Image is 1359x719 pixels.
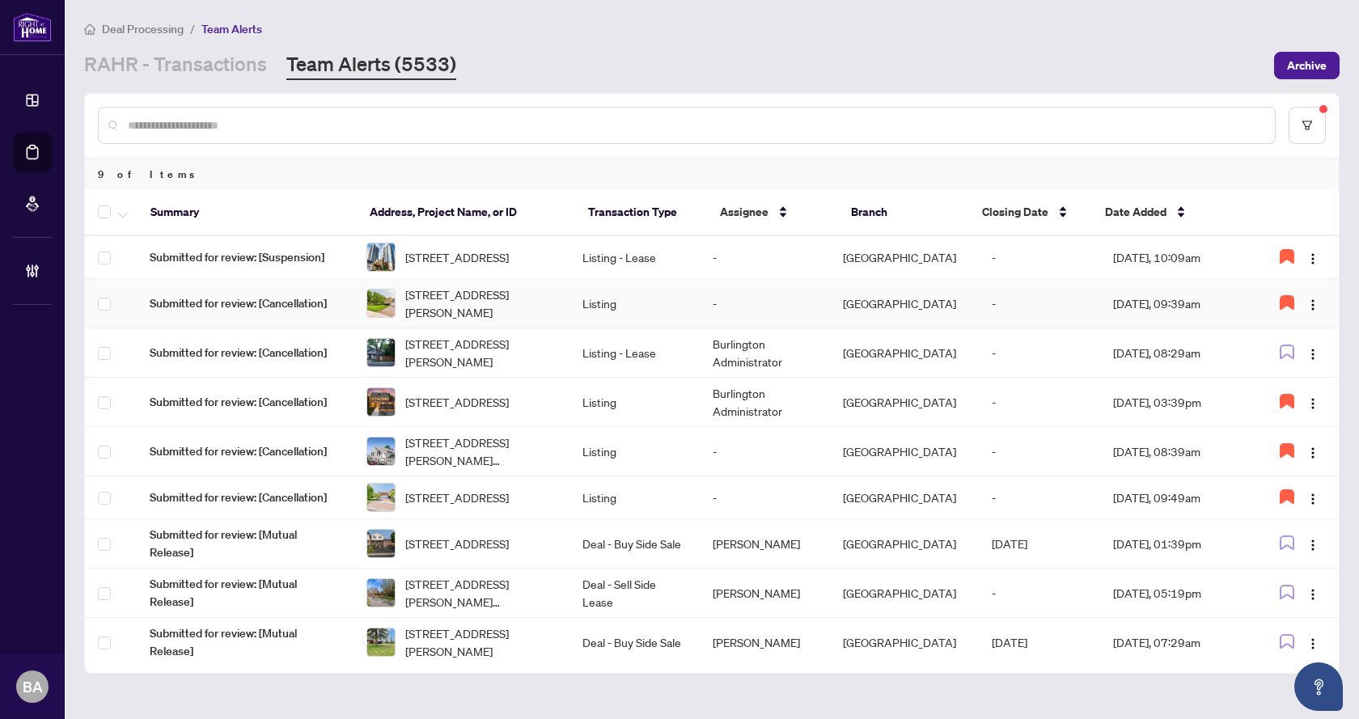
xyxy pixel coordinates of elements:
[201,22,262,36] span: Team Alerts
[1300,531,1326,556] button: Logo
[1300,438,1326,464] button: Logo
[979,427,1100,476] td: -
[405,535,509,552] span: [STREET_ADDRESS]
[830,618,979,667] td: [GEOGRAPHIC_DATA]
[720,203,768,221] span: Assignee
[150,624,341,660] span: Submitted for review: [Mutual Release]
[1300,290,1326,316] button: Logo
[367,339,395,366] img: thumbnail-img
[1306,348,1319,361] img: Logo
[700,476,830,519] td: -
[1100,378,1256,427] td: [DATE], 03:39pm
[969,189,1092,236] th: Closing Date
[979,569,1100,618] td: -
[1100,279,1256,328] td: [DATE], 09:39am
[23,675,43,698] span: BA
[1306,252,1319,265] img: Logo
[830,328,979,378] td: [GEOGRAPHIC_DATA]
[367,290,395,317] img: thumbnail-img
[13,12,52,42] img: logo
[700,427,830,476] td: -
[1300,244,1326,270] button: Logo
[1306,539,1319,552] img: Logo
[150,393,341,411] span: Submitted for review: [Cancellation]
[84,23,95,35] span: home
[700,236,830,279] td: -
[1294,662,1343,711] button: Open asap
[1306,637,1319,650] img: Logo
[150,575,341,611] span: Submitted for review: [Mutual Release]
[150,488,341,506] span: Submitted for review: [Cancellation]
[1289,107,1326,144] button: filter
[405,624,557,660] span: [STREET_ADDRESS][PERSON_NAME]
[830,236,979,279] td: [GEOGRAPHIC_DATA]
[357,189,576,236] th: Address, Project Name, or ID
[979,236,1100,279] td: -
[979,378,1100,427] td: -
[367,530,395,557] img: thumbnail-img
[830,378,979,427] td: [GEOGRAPHIC_DATA]
[150,442,341,460] span: Submitted for review: [Cancellation]
[150,344,341,362] span: Submitted for review: [Cancellation]
[405,335,557,370] span: [STREET_ADDRESS][PERSON_NAME]
[979,618,1100,667] td: [DATE]
[367,484,395,511] img: thumbnail-img
[1300,580,1326,606] button: Logo
[838,189,969,236] th: Branch
[1300,484,1326,510] button: Logo
[979,519,1100,569] td: [DATE]
[150,248,341,266] span: Submitted for review: [Suspension]
[1105,203,1166,221] span: Date Added
[150,526,341,561] span: Submitted for review: [Mutual Release]
[700,618,830,667] td: [PERSON_NAME]
[367,243,395,271] img: thumbnail-img
[84,51,267,80] a: RAHR - Transactions
[569,618,700,667] td: Deal - Buy Side Sale
[700,519,830,569] td: [PERSON_NAME]
[982,203,1048,221] span: Closing Date
[1300,340,1326,366] button: Logo
[569,569,700,618] td: Deal - Sell Side Lease
[150,294,341,312] span: Submitted for review: [Cancellation]
[830,476,979,519] td: [GEOGRAPHIC_DATA]
[700,569,830,618] td: [PERSON_NAME]
[569,476,700,519] td: Listing
[138,189,357,236] th: Summary
[569,378,700,427] td: Listing
[85,159,1339,189] div: 9 of Items
[1306,298,1319,311] img: Logo
[1306,397,1319,410] img: Logo
[979,476,1100,519] td: -
[979,328,1100,378] td: -
[405,248,509,266] span: [STREET_ADDRESS]
[190,19,195,38] li: /
[569,519,700,569] td: Deal - Buy Side Sale
[1306,446,1319,459] img: Logo
[830,279,979,328] td: [GEOGRAPHIC_DATA]
[1300,389,1326,415] button: Logo
[405,434,557,469] span: [STREET_ADDRESS][PERSON_NAME][PERSON_NAME]
[1092,189,1250,236] th: Date Added
[979,279,1100,328] td: -
[569,427,700,476] td: Listing
[569,279,700,328] td: Listing
[1306,588,1319,601] img: Logo
[405,488,509,506] span: [STREET_ADDRESS]
[830,569,979,618] td: [GEOGRAPHIC_DATA]
[1100,618,1256,667] td: [DATE], 07:29am
[367,438,395,465] img: thumbnail-img
[405,285,557,321] span: [STREET_ADDRESS][PERSON_NAME]
[286,51,456,80] a: Team Alerts (5533)
[1300,629,1326,655] button: Logo
[569,236,700,279] td: Listing - Lease
[569,328,700,378] td: Listing - Lease
[1100,519,1256,569] td: [DATE], 01:39pm
[1100,328,1256,378] td: [DATE], 08:29am
[1302,120,1313,131] span: filter
[707,189,838,236] th: Assignee
[1100,476,1256,519] td: [DATE], 09:49am
[1306,493,1319,505] img: Logo
[575,189,706,236] th: Transaction Type
[700,378,830,427] td: Burlington Administrator
[830,427,979,476] td: [GEOGRAPHIC_DATA]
